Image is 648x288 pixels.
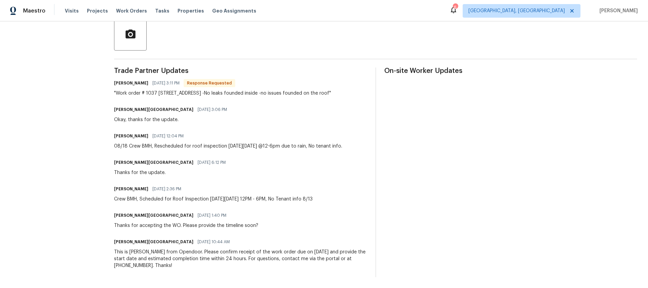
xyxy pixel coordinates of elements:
h6: [PERSON_NAME][GEOGRAPHIC_DATA] [114,159,193,166]
h6: [PERSON_NAME][GEOGRAPHIC_DATA] [114,106,193,113]
div: 6 [453,4,458,11]
h6: [PERSON_NAME] [114,186,148,192]
span: Trade Partner Updates [114,68,367,74]
div: Okay, thanks for the update. [114,116,231,123]
div: Thanks for accepting the WO. Please provide the timeline soon? [114,222,258,229]
span: [DATE] 12:04 PM [152,133,184,139]
div: Crew BMH, Scheduled for Roof Inspection [DATE][DATE] 12PM - 6PM, No Tenant info 8/13 [114,196,313,203]
span: [DATE] 3:11 PM [152,80,180,87]
span: [PERSON_NAME] [597,7,638,14]
span: Geo Assignments [212,7,256,14]
span: Response Requested [184,80,235,87]
span: [DATE] 1:40 PM [198,212,226,219]
span: Work Orders [116,7,147,14]
span: [DATE] 6:12 PM [198,159,226,166]
span: [DATE] 3:06 PM [198,106,227,113]
h6: [PERSON_NAME][GEOGRAPHIC_DATA] [114,212,193,219]
span: [DATE] 2:36 PM [152,186,181,192]
div: "Work order # 1037 [STREET_ADDRESS] -No leaks founded inside -no issues founded on the roof" [114,90,331,97]
span: Visits [65,7,79,14]
span: Tasks [155,8,169,13]
h6: [PERSON_NAME][GEOGRAPHIC_DATA] [114,238,193,245]
h6: [PERSON_NAME] [114,133,148,139]
div: 08/18 Crew BMH, Rescheduled for roof inspection [DATE][DATE] @12-6pm due to rain, No tenant info. [114,143,342,150]
div: Thanks for the update. [114,169,230,176]
span: Properties [178,7,204,14]
span: On-site Worker Updates [384,68,637,74]
div: This is [PERSON_NAME] from Opendoor. Please confirm receipt of the work order due on [DATE] and p... [114,249,367,269]
h6: [PERSON_NAME] [114,80,148,87]
span: Projects [87,7,108,14]
span: Maestro [23,7,45,14]
span: [GEOGRAPHIC_DATA], [GEOGRAPHIC_DATA] [468,7,565,14]
span: [DATE] 10:44 AM [198,238,230,245]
